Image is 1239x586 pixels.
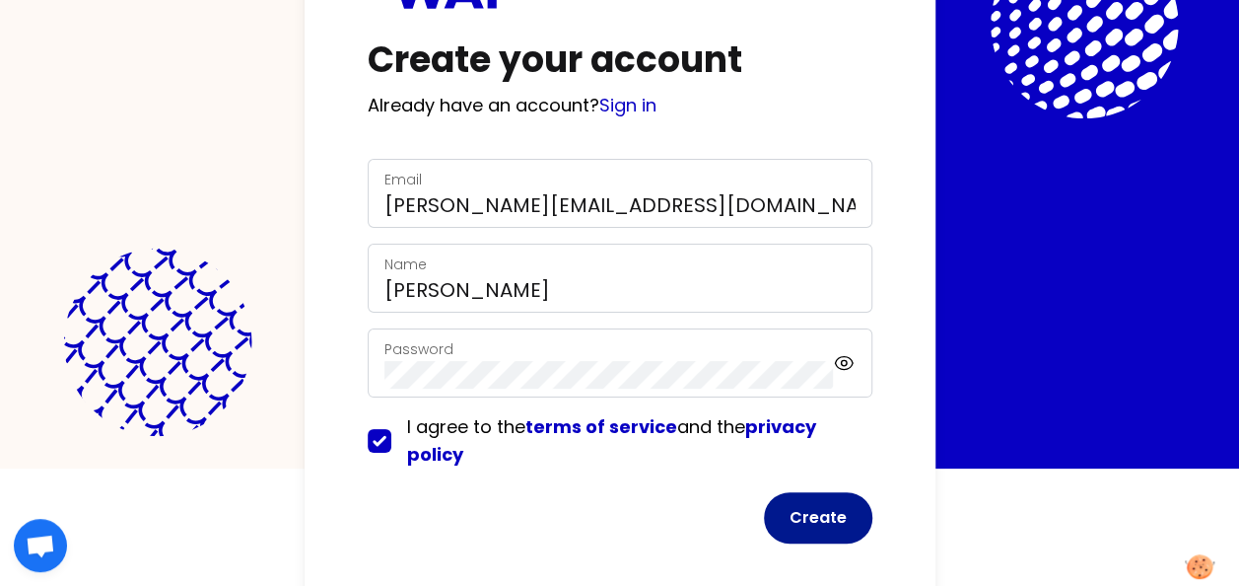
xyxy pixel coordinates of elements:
[525,414,677,439] a: terms of service
[384,339,453,359] label: Password
[384,170,422,189] label: Email
[407,414,816,467] span: I agree to the and the
[764,492,872,544] button: Create
[384,255,427,274] label: Name
[599,93,656,117] a: Sign in
[14,519,67,572] a: Ouvrir le chat
[368,92,872,119] p: Already have an account?
[368,40,872,80] h1: Create your account
[407,414,816,467] a: privacy policy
